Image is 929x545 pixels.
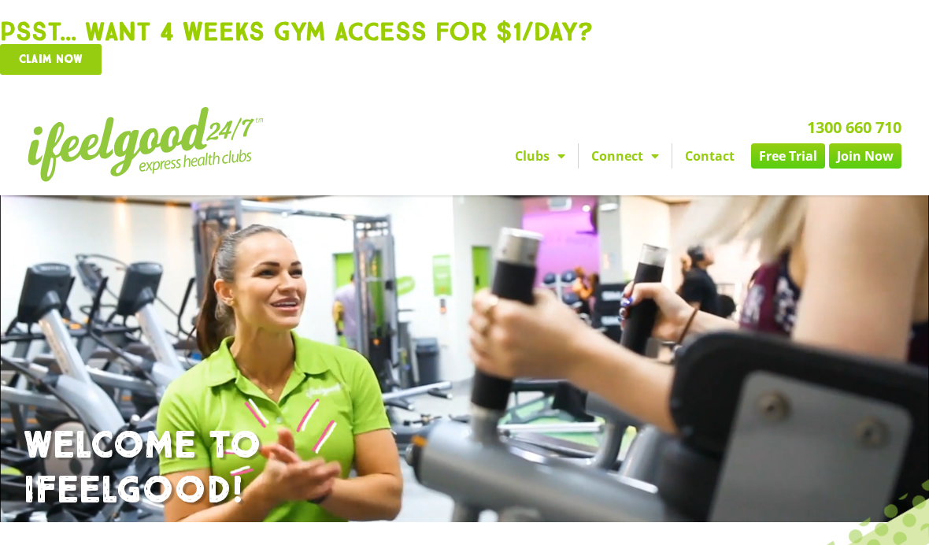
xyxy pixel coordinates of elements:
[829,143,901,169] a: Join Now
[807,117,901,138] a: 1300 660 710
[24,424,905,514] h1: WELCOME TO IFEELGOOD!
[672,143,747,169] a: Contact
[579,143,672,169] a: Connect
[751,143,825,169] a: Free Trial
[339,143,902,169] nav: Menu
[19,54,83,65] span: Claim now
[502,143,578,169] a: Clubs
